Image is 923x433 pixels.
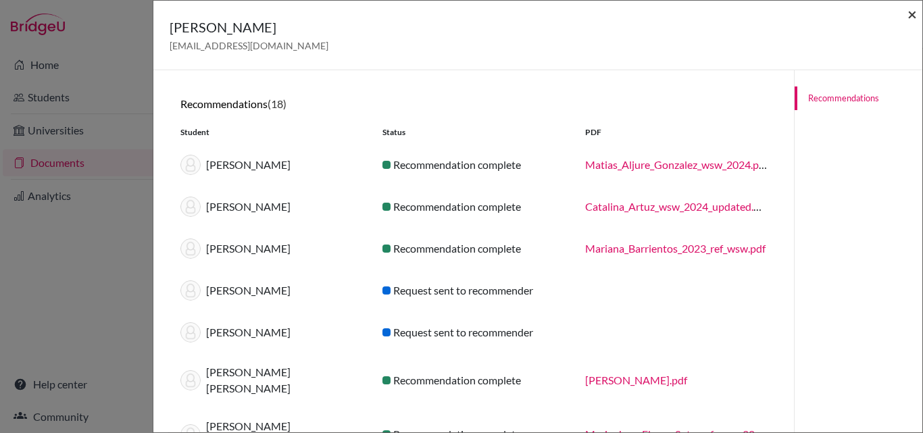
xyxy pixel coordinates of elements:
span: (18) [268,97,286,110]
div: Status [372,126,574,138]
img: thumb_default-9baad8e6c595f6d87dbccf3bc005204999cb094ff98a76d4c88bb8097aa52fd3.png [180,280,201,301]
div: Recommendation complete [372,372,574,388]
div: [PERSON_NAME] [170,280,372,301]
h5: [PERSON_NAME] [170,17,328,37]
div: PDF [575,126,777,138]
button: Close [907,6,917,22]
a: Mariana_Barrientos_2023_ref_wsw.pdf [585,242,766,255]
img: thumb_default-9baad8e6c595f6d87dbccf3bc005204999cb094ff98a76d4c88bb8097aa52fd3.png [180,197,201,217]
a: Catalina_Artuz_wsw_2024_updated.pdf [585,200,769,213]
a: [PERSON_NAME].pdf [585,374,687,386]
div: [PERSON_NAME] [170,238,372,259]
div: [PERSON_NAME] [PERSON_NAME] [170,364,372,397]
div: Recommendation complete [372,157,574,173]
div: Recommendation complete [372,240,574,257]
h6: Recommendations [180,97,767,110]
div: [PERSON_NAME] [170,197,372,217]
div: Student [170,126,372,138]
div: [PERSON_NAME] [170,322,372,342]
a: Matias_Aljure_Gonzalez_wsw_2024.pdf [585,158,768,171]
img: thumb_default-9baad8e6c595f6d87dbccf3bc005204999cb094ff98a76d4c88bb8097aa52fd3.png [180,370,201,390]
div: Request sent to recommender [372,282,574,299]
div: [PERSON_NAME] [170,155,372,175]
img: thumb_default-9baad8e6c595f6d87dbccf3bc005204999cb094ff98a76d4c88bb8097aa52fd3.png [180,155,201,175]
a: Recommendations [795,86,922,110]
img: thumb_default-9baad8e6c595f6d87dbccf3bc005204999cb094ff98a76d4c88bb8097aa52fd3.png [180,238,201,259]
div: Recommendation complete [372,199,574,215]
span: × [907,4,917,24]
img: thumb_default-9baad8e6c595f6d87dbccf3bc005204999cb094ff98a76d4c88bb8097aa52fd3.png [180,322,201,342]
span: [EMAIL_ADDRESS][DOMAIN_NAME] [170,40,328,51]
div: Request sent to recommender [372,324,574,340]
